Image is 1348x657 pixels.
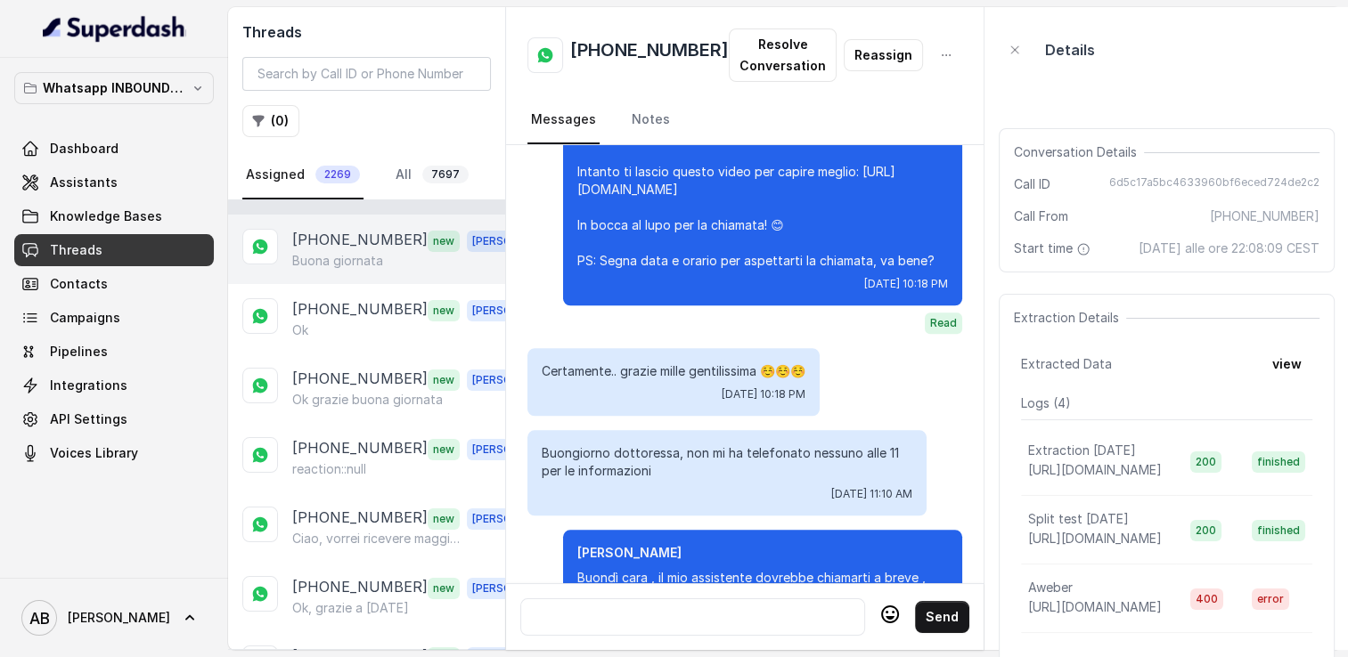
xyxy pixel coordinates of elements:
span: new [428,578,460,599]
a: Pipelines [14,336,214,368]
span: finished [1252,451,1305,473]
span: [PERSON_NAME] [467,369,567,391]
span: [PERSON_NAME] [467,439,567,460]
p: Ok grazie buona giornata [292,391,443,409]
span: 6d5c17a5bc4633960bf6eced724de2c2 [1109,175,1319,193]
nav: Tabs [527,96,962,144]
span: Contacts [50,275,108,293]
p: [PHONE_NUMBER] [292,368,428,391]
p: Ciao, vorrei ricevere maggiori informazioni e il regalo in omaggio sulla libertà alimentare, per ... [292,530,463,547]
p: [PHONE_NUMBER] [292,576,428,599]
p: Details [1045,39,1095,61]
span: Start time [1014,239,1094,257]
p: Ok, grazie a [DATE] [292,599,409,617]
span: Knowledge Bases [50,207,162,225]
span: new [428,369,460,391]
span: [DATE] alle ore 22:08:09 CEST [1139,239,1319,257]
a: Dashboard [14,133,214,165]
span: Extraction Details [1014,309,1126,327]
span: 200 [1190,520,1221,541]
span: Campaigns [50,309,120,327]
text: AB [29,609,50,628]
span: Extracted Data [1021,355,1112,373]
span: Dashboard [50,140,118,158]
p: [PHONE_NUMBER] [292,298,428,321]
a: Assigned2269 [242,151,364,199]
span: [PERSON_NAME] [467,578,567,599]
span: new [428,508,460,530]
span: Call ID [1014,175,1050,193]
p: Whatsapp INBOUND Workspace [43,77,185,99]
span: new [428,439,460,460]
p: [PERSON_NAME] [577,544,948,562]
input: Search by Call ID or Phone Number [242,57,491,91]
button: Resolve Conversation [729,28,837,82]
button: view [1262,348,1312,380]
p: Ok [292,321,308,339]
span: 2269 [315,166,360,183]
span: new [428,231,460,252]
span: Pipelines [50,343,108,361]
span: [DATE] 10:18 PM [864,277,948,291]
p: Extraction [DATE] [1028,442,1136,459]
span: [PERSON_NAME] [68,609,170,627]
span: [PERSON_NAME] [467,231,567,252]
p: Split test [DATE] [1028,510,1129,528]
span: 200 [1190,451,1221,473]
a: [PERSON_NAME] [14,593,214,643]
a: Campaigns [14,302,214,334]
span: [PERSON_NAME] [467,508,567,530]
p: Buona giornata [292,252,383,270]
button: Whatsapp INBOUND Workspace [14,72,214,104]
p: Perfetto, c'è disponibilità per lunedì 18 alle 11:00. Ti confermo la chiamata per quel giorno e o... [577,38,948,270]
span: [PERSON_NAME] [467,300,567,321]
span: Conversation Details [1014,143,1144,161]
p: reaction::null [292,460,366,478]
a: All7697 [392,151,472,199]
span: [URL][DOMAIN_NAME] [1028,531,1162,546]
a: Messages [527,96,600,144]
span: Threads [50,241,102,259]
span: 400 [1190,588,1223,610]
a: Notes [628,96,674,144]
a: Integrations [14,369,214,401]
p: [PHONE_NUMBER] [292,507,428,530]
span: Call From [1014,207,1068,225]
p: Buondì cara , il mio assistente dovrebbe chiamarti a breve , [DATE] abbiamo avuto tantissime rich... [577,569,948,604]
a: Assistants [14,166,214,199]
span: error [1252,588,1289,610]
h2: [PHONE_NUMBER] [570,37,729,73]
span: Read [925,312,962,334]
span: [URL][DOMAIN_NAME] [1028,462,1162,477]
a: API Settings [14,403,214,435]
span: [DATE] 10:18 PM [722,387,805,401]
button: (0) [242,105,299,137]
span: Assistants [50,174,118,191]
span: 7697 [422,166,469,183]
a: Threads [14,234,214,266]
span: new [428,300,460,321]
span: API Settings [50,410,127,428]
img: light.svg [43,14,186,43]
span: [PHONE_NUMBER] [1210,207,1319,225]
p: Logs ( 4 ) [1021,394,1312,412]
p: Buongiorno dottoressa, non mi ha telefonato nessuno alle 11 per le informazioni [542,444,912,480]
span: [URL][DOMAIN_NAME] [1028,599,1162,614]
span: Integrations [50,377,127,394]
nav: Tabs [242,151,491,199]
a: Knowledge Bases [14,200,214,232]
p: Certamente.. grazie mille gentilissima ☺️☺️☺️ [542,362,805,380]
span: [DATE] 11:10 AM [831,487,912,501]
button: Send [915,601,969,633]
a: Voices Library [14,437,214,469]
a: Contacts [14,268,214,300]
h2: Threads [242,21,491,43]
span: finished [1252,520,1305,541]
button: Reassign [844,39,923,71]
p: Aweber [1028,579,1073,596]
span: Voices Library [50,444,138,462]
p: [PHONE_NUMBER] [292,229,428,252]
p: [PHONE_NUMBER] [292,437,428,460]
